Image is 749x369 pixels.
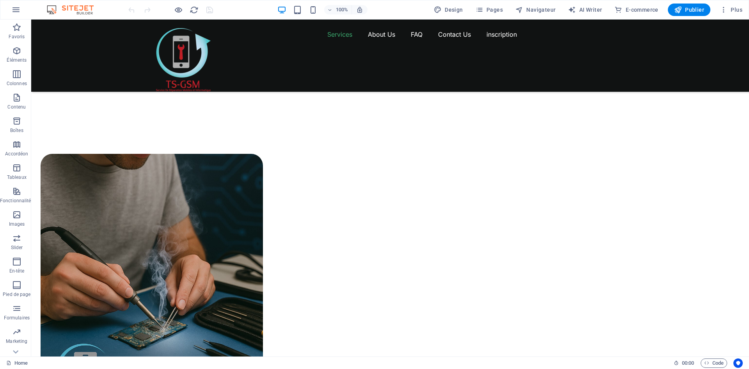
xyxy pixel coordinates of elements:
span: Plus [720,6,742,14]
p: Images [9,221,25,227]
p: En-tête [9,268,24,274]
span: Publier [674,6,704,14]
i: Lors du redimensionnement, ajuster automatiquement le niveau de zoom en fonction de l'appareil sé... [356,6,363,13]
button: Design [431,4,466,16]
p: Accordéon [5,151,28,157]
button: 100% [324,5,352,14]
p: Colonnes [7,80,27,87]
button: Publier [668,4,710,16]
button: Code [701,358,727,368]
button: Navigateur [512,4,559,16]
button: E-commerce [611,4,661,16]
span: Design [434,6,463,14]
button: reload [189,5,199,14]
div: Design (Ctrl+Alt+Y) [431,4,466,16]
span: E-commerce [614,6,658,14]
p: Éléments [7,57,27,63]
span: AI Writer [568,6,602,14]
span: 00 00 [682,358,694,368]
p: Boîtes [10,127,23,134]
p: Marketing [6,338,27,344]
p: Contenu [7,104,26,110]
p: Pied de page [3,291,30,298]
h6: Durée de la session [674,358,694,368]
span: : [687,360,689,366]
p: Favoris [9,34,25,40]
p: Slider [11,244,23,251]
span: Navigateur [515,6,556,14]
p: Formulaires [4,315,30,321]
img: Editor Logo [45,5,103,14]
button: Plus [717,4,745,16]
span: Code [704,358,724,368]
button: Cliquez ici pour quitter le mode Aperçu et poursuivre l'édition. [174,5,183,14]
button: Usercentrics [733,358,743,368]
button: AI Writer [565,4,605,16]
h6: 100% [336,5,348,14]
a: Cliquez pour annuler la sélection. Double-cliquez pour ouvrir Pages. [6,358,28,368]
i: Actualiser la page [190,5,199,14]
p: Tableaux [7,174,27,180]
span: Pages [476,6,503,14]
button: Pages [472,4,506,16]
